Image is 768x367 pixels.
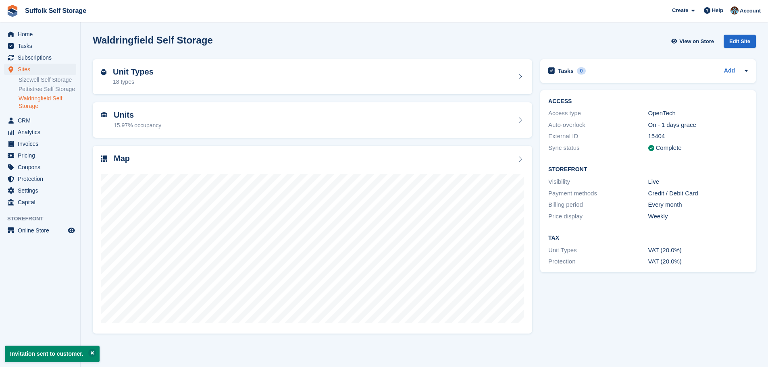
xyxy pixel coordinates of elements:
[548,132,648,141] div: External ID
[4,115,76,126] a: menu
[18,52,66,63] span: Subscriptions
[114,121,161,130] div: 15.97% occupancy
[670,35,717,48] a: View on Store
[648,200,748,209] div: Every month
[101,69,106,75] img: unit-type-icn-2b2737a686de81e16bb02015468b77c625bbabd49415b5ef34ead5e3b44a266d.svg
[5,346,100,362] p: Invitation sent to customer.
[4,162,76,173] a: menu
[4,197,76,208] a: menu
[548,166,748,173] h2: Storefront
[114,110,161,120] h2: Units
[93,146,532,334] a: Map
[101,156,107,162] img: map-icn-33ee37083ee616e46c38cad1a60f524a97daa1e2b2c8c0bc3eb3415660979fc1.svg
[679,37,714,46] span: View on Store
[18,126,66,138] span: Analytics
[548,235,748,241] h2: Tax
[558,67,574,75] h2: Tasks
[731,6,739,15] img: Lisa Furneaux
[19,95,76,110] a: Waldringfield Self Storage
[19,76,76,84] a: Sizewell Self Storage
[22,4,89,17] a: Suffolk Self Storage
[712,6,723,15] span: Help
[4,126,76,138] a: menu
[7,215,80,223] span: Storefront
[548,200,648,209] div: Billing period
[18,40,66,52] span: Tasks
[648,246,748,255] div: VAT (20.0%)
[656,143,682,153] div: Complete
[4,150,76,161] a: menu
[18,197,66,208] span: Capital
[4,138,76,149] a: menu
[548,98,748,105] h2: ACCESS
[18,64,66,75] span: Sites
[18,29,66,40] span: Home
[4,185,76,196] a: menu
[6,5,19,17] img: stora-icon-8386f47178a22dfd0bd8f6a31ec36ba5ce8667c1dd55bd0f319d3a0aa187defe.svg
[548,143,648,153] div: Sync status
[648,257,748,266] div: VAT (20.0%)
[648,132,748,141] div: 15404
[93,59,532,95] a: Unit Types 18 types
[740,7,761,15] span: Account
[648,189,748,198] div: Credit / Debit Card
[93,35,213,46] h2: Waldringfield Self Storage
[548,212,648,221] div: Price display
[577,67,586,75] div: 0
[18,150,66,161] span: Pricing
[4,40,76,52] a: menu
[4,173,76,185] a: menu
[67,226,76,235] a: Preview store
[724,35,756,51] a: Edit Site
[548,189,648,198] div: Payment methods
[648,109,748,118] div: OpenTech
[548,257,648,266] div: Protection
[113,78,154,86] div: 18 types
[114,154,130,163] h2: Map
[18,173,66,185] span: Protection
[724,66,735,76] a: Add
[648,120,748,130] div: On - 1 days grace
[4,29,76,40] a: menu
[101,112,107,118] img: unit-icn-7be61d7bf1b0ce9d3e12c5938cc71ed9869f7b940bace4675aadf7bd6d80202e.svg
[4,225,76,236] a: menu
[724,35,756,48] div: Edit Site
[18,185,66,196] span: Settings
[93,102,532,138] a: Units 15.97% occupancy
[18,162,66,173] span: Coupons
[4,52,76,63] a: menu
[113,67,154,77] h2: Unit Types
[548,109,648,118] div: Access type
[548,246,648,255] div: Unit Types
[548,120,648,130] div: Auto-overlock
[18,225,66,236] span: Online Store
[648,177,748,187] div: Live
[648,212,748,221] div: Weekly
[672,6,688,15] span: Create
[548,177,648,187] div: Visibility
[19,85,76,93] a: Pettistree Self Storage
[18,138,66,149] span: Invoices
[4,64,76,75] a: menu
[18,115,66,126] span: CRM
